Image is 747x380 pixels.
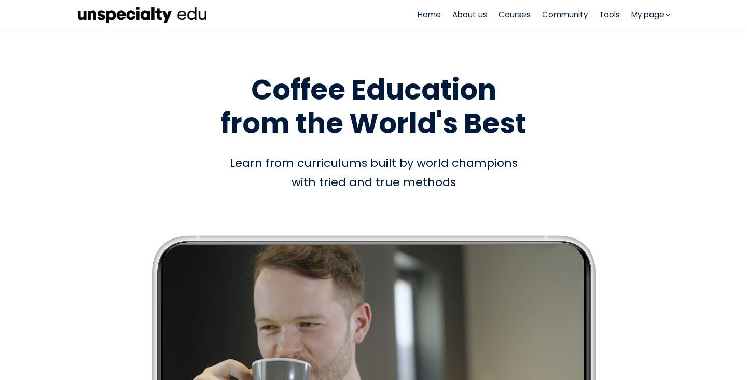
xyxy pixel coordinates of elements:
h1: Coffee Education from the World's Best [78,73,669,140]
a: About us [452,8,487,20]
div: Learn from curriculums built by world champions with tried and true methods [78,153,669,192]
img: ec8cb47d53a36d742fcbd71bcb90b6e6.png [78,5,208,24]
a: Tools [599,8,620,20]
a: My page [631,8,669,20]
a: Community [542,8,588,20]
span: My page [631,8,665,20]
a: Courses [499,8,531,20]
a: Home [418,8,441,20]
